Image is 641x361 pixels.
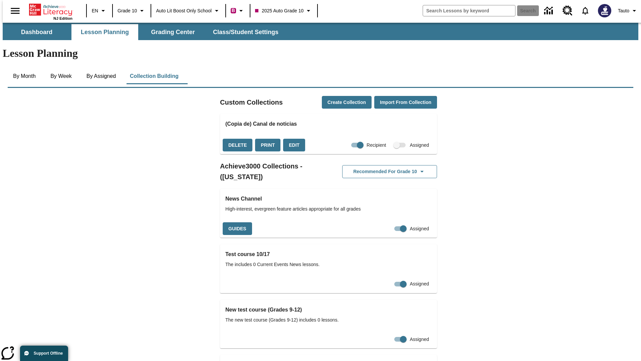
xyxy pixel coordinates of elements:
span: Auto Lit Boost only School [156,7,212,14]
div: Home [29,2,72,20]
span: Grade 10 [118,7,137,14]
img: Avatar [598,4,611,17]
button: Collection Building [125,68,184,84]
h2: Achieve3000 Collections - ([US_STATE]) [220,161,329,182]
h1: Lesson Planning [3,47,638,59]
button: By Week [44,68,78,84]
a: Notifications [577,2,594,19]
button: By Assigned [81,68,121,84]
span: Tauto [618,7,629,14]
button: Recommended for Grade 10 [342,165,437,178]
span: Assigned [410,336,429,343]
a: Resource Center, Will open in new tab [559,2,577,20]
button: Select a new avatar [594,2,615,19]
div: SubNavbar [3,24,284,40]
a: Home [29,3,72,16]
span: High-interest, evergreen feature articles appropriate for all grades [225,206,432,213]
button: By Month [8,68,41,84]
span: Recipient [367,142,386,149]
span: Assigned [410,225,429,232]
button: Grading Center [140,24,206,40]
input: search field [423,5,515,16]
button: Lesson Planning [71,24,138,40]
span: EN [92,7,98,14]
h3: Test course 10/17 [225,250,432,259]
button: Language: EN, Select a language [89,5,110,17]
button: Support Offline [20,346,68,361]
span: NJ Edition [53,16,72,20]
button: Profile/Settings [615,5,641,17]
h3: News Channel [225,194,432,204]
button: Delete [223,139,252,152]
span: The new test course (Grades 9-12) includes 0 lessons. [225,317,432,324]
button: Create Collection [322,96,372,109]
span: The includes 0 Current Events News lessons. [225,261,432,268]
span: Support Offline [34,351,63,356]
span: B [232,6,235,15]
h2: Custom Collections [220,97,283,108]
button: Print, will open in a new window [255,139,280,152]
span: Assigned [410,280,429,287]
div: SubNavbar [3,23,638,40]
button: School: Auto Lit Boost only School, Select your school [153,5,223,17]
button: Boost Class color is violet red. Change class color [228,5,248,17]
button: Class: 2025 Auto Grade 10, Select your class [252,5,315,17]
button: Class/Student Settings [208,24,284,40]
button: Guides [223,222,252,235]
button: Import from Collection [374,96,437,109]
a: Data Center [540,2,559,20]
button: Edit [283,139,305,152]
button: Open side menu [5,1,25,21]
h3: New test course (Grades 9-12) [225,305,432,315]
span: 2025 Auto Grade 10 [255,7,303,14]
span: Assigned [410,142,429,149]
button: Dashboard [3,24,70,40]
button: Grade: Grade 10, Select a grade [115,5,149,17]
h3: (Copia de) Canal de noticias [225,119,432,129]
